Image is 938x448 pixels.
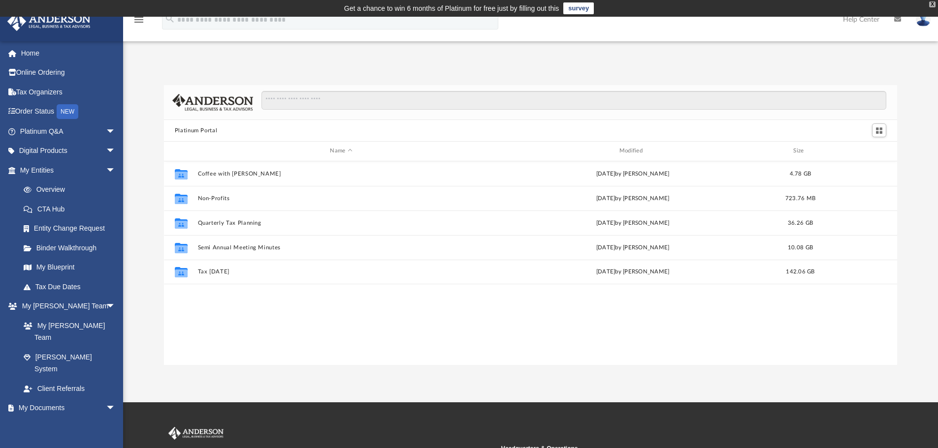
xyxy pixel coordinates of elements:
[106,141,126,161] span: arrow_drop_down
[197,147,485,155] div: Name
[563,2,594,14] a: survey
[133,14,145,26] i: menu
[785,195,815,201] span: 723.76 MB
[489,169,776,178] div: [DATE] by [PERSON_NAME]
[197,269,485,275] button: Tax [DATE]
[175,126,218,135] button: Platinum Portal
[4,12,94,31] img: Anderson Advisors Platinum Portal
[789,171,811,176] span: 4.78 GB
[7,398,126,418] a: My Documentsarrow_drop_down
[7,43,130,63] a: Home
[166,427,226,440] img: Anderson Advisors Platinum Portal
[164,13,175,24] i: search
[14,199,130,219] a: CTA Hub
[106,160,126,180] span: arrow_drop_down
[197,171,485,177] button: Coffee with [PERSON_NAME]
[344,2,559,14] div: Get a chance to win 6 months of Platinum for free just by filling out this
[489,268,776,276] div: [DATE] by [PERSON_NAME]
[786,269,814,274] span: 142.06 GB
[7,102,130,122] a: Order StatusNEW
[197,220,485,226] button: Quarterly Tax Planning
[14,238,130,258] a: Binder Walkthrough
[14,180,130,200] a: Overview
[7,121,130,141] a: Platinum Q&Aarrow_drop_down
[14,258,126,277] a: My Blueprint
[106,121,126,142] span: arrow_drop_down
[929,1,936,7] div: close
[489,218,776,227] div: [DATE] by [PERSON_NAME]
[168,147,193,155] div: id
[489,147,776,155] div: Modified
[788,244,813,250] span: 10.08 GB
[14,219,130,239] a: Entity Change Request
[14,277,130,297] a: Tax Due Dates
[824,147,893,155] div: id
[788,220,813,225] span: 36.26 GB
[164,161,898,365] div: grid
[197,244,485,251] button: Semi Annual Meeting Minutes
[14,316,121,347] a: My [PERSON_NAME] Team
[133,19,145,26] a: menu
[7,63,130,83] a: Online Ordering
[7,297,126,316] a: My [PERSON_NAME] Teamarrow_drop_down
[106,297,126,317] span: arrow_drop_down
[7,82,130,102] a: Tax Organizers
[780,147,820,155] div: Size
[261,91,886,110] input: Search files and folders
[14,347,126,379] a: [PERSON_NAME] System
[57,104,78,119] div: NEW
[7,141,130,161] a: Digital Productsarrow_drop_down
[916,12,931,27] img: User Pic
[489,194,776,203] div: [DATE] by [PERSON_NAME]
[872,123,887,137] button: Switch to Grid View
[7,160,130,180] a: My Entitiesarrow_drop_down
[14,379,126,398] a: Client Referrals
[197,195,485,202] button: Non-Profits
[106,398,126,418] span: arrow_drop_down
[489,243,776,252] div: [DATE] by [PERSON_NAME]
